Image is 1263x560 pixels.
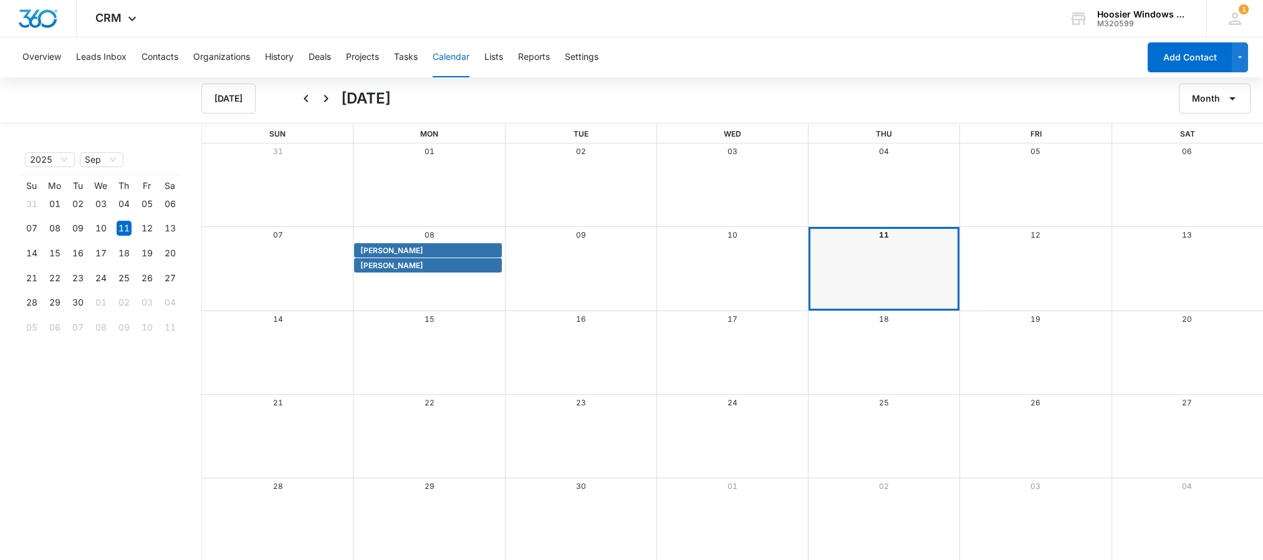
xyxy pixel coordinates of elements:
[158,241,181,266] td: 2025-09-20
[163,295,178,310] div: 04
[518,37,550,77] button: Reports
[112,315,135,340] td: 2025-10-09
[66,241,89,266] td: 2025-09-16
[357,260,499,271] div: Jesse Meredith
[724,129,741,138] span: Wed
[89,241,112,266] td: 2025-09-17
[357,245,499,256] div: Amanda Brown
[47,246,62,261] div: 15
[112,216,135,241] td: 2025-09-11
[140,271,155,286] div: 26
[66,266,89,291] td: 2025-09-23
[1097,9,1188,19] div: account name
[1180,129,1195,138] span: Sat
[273,147,283,156] a: 31
[89,180,112,191] th: We
[309,37,331,77] button: Deals
[43,180,66,191] th: Mo
[22,37,61,77] button: Overview
[135,191,158,216] td: 2025-09-05
[89,315,112,340] td: 2025-10-08
[70,295,85,310] div: 30
[70,246,85,261] div: 16
[876,129,892,138] span: Thu
[1239,4,1249,14] div: notifications count
[433,37,469,77] button: Calendar
[94,246,108,261] div: 17
[425,314,435,324] a: 15
[728,398,737,407] a: 24
[576,481,586,491] a: 30
[70,221,85,236] div: 09
[20,315,43,340] td: 2025-10-05
[117,196,132,211] div: 04
[43,241,66,266] td: 2025-09-15
[112,291,135,316] td: 2025-10-02
[728,230,737,239] a: 10
[135,180,158,191] th: Fr
[425,481,435,491] a: 29
[360,260,423,271] span: [PERSON_NAME]
[47,271,62,286] div: 22
[117,295,132,310] div: 02
[43,191,66,216] td: 2025-09-01
[1030,481,1040,491] a: 03
[163,246,178,261] div: 20
[24,246,39,261] div: 14
[24,295,39,310] div: 28
[394,37,418,77] button: Tasks
[158,180,181,191] th: Sa
[94,221,108,236] div: 10
[273,314,283,324] a: 14
[484,37,503,77] button: Lists
[565,37,598,77] button: Settings
[117,221,132,236] div: 11
[94,320,108,335] div: 08
[20,291,43,316] td: 2025-09-28
[1182,481,1192,491] a: 04
[163,320,178,335] div: 11
[142,37,178,77] button: Contacts
[76,37,127,77] button: Leads Inbox
[112,266,135,291] td: 2025-09-25
[1239,4,1249,14] span: 1
[1030,129,1042,138] span: Fri
[66,216,89,241] td: 2025-09-09
[879,230,889,239] a: 11
[140,295,155,310] div: 03
[316,89,336,109] button: Next
[576,147,586,156] a: 02
[70,271,85,286] div: 23
[1182,147,1192,156] a: 06
[1182,314,1192,324] a: 20
[24,271,39,286] div: 21
[24,196,39,211] div: 31
[47,221,62,236] div: 08
[576,314,586,324] a: 16
[1030,147,1040,156] a: 05
[296,89,316,109] button: Back
[66,291,89,316] td: 2025-09-30
[140,196,155,211] div: 05
[576,230,586,239] a: 09
[47,196,62,211] div: 01
[94,196,108,211] div: 03
[1182,398,1192,407] a: 27
[163,221,178,236] div: 13
[425,147,435,156] a: 01
[135,266,158,291] td: 2025-09-26
[163,196,178,211] div: 06
[24,320,39,335] div: 05
[43,291,66,316] td: 2025-09-29
[1182,230,1192,239] a: 13
[85,153,118,167] span: Sep
[1179,84,1251,113] button: Month
[1030,398,1040,407] a: 26
[70,320,85,335] div: 07
[140,221,155,236] div: 12
[70,196,85,211] div: 02
[158,291,181,316] td: 2025-10-04
[273,481,283,491] a: 28
[117,246,132,261] div: 18
[112,241,135,266] td: 2025-09-18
